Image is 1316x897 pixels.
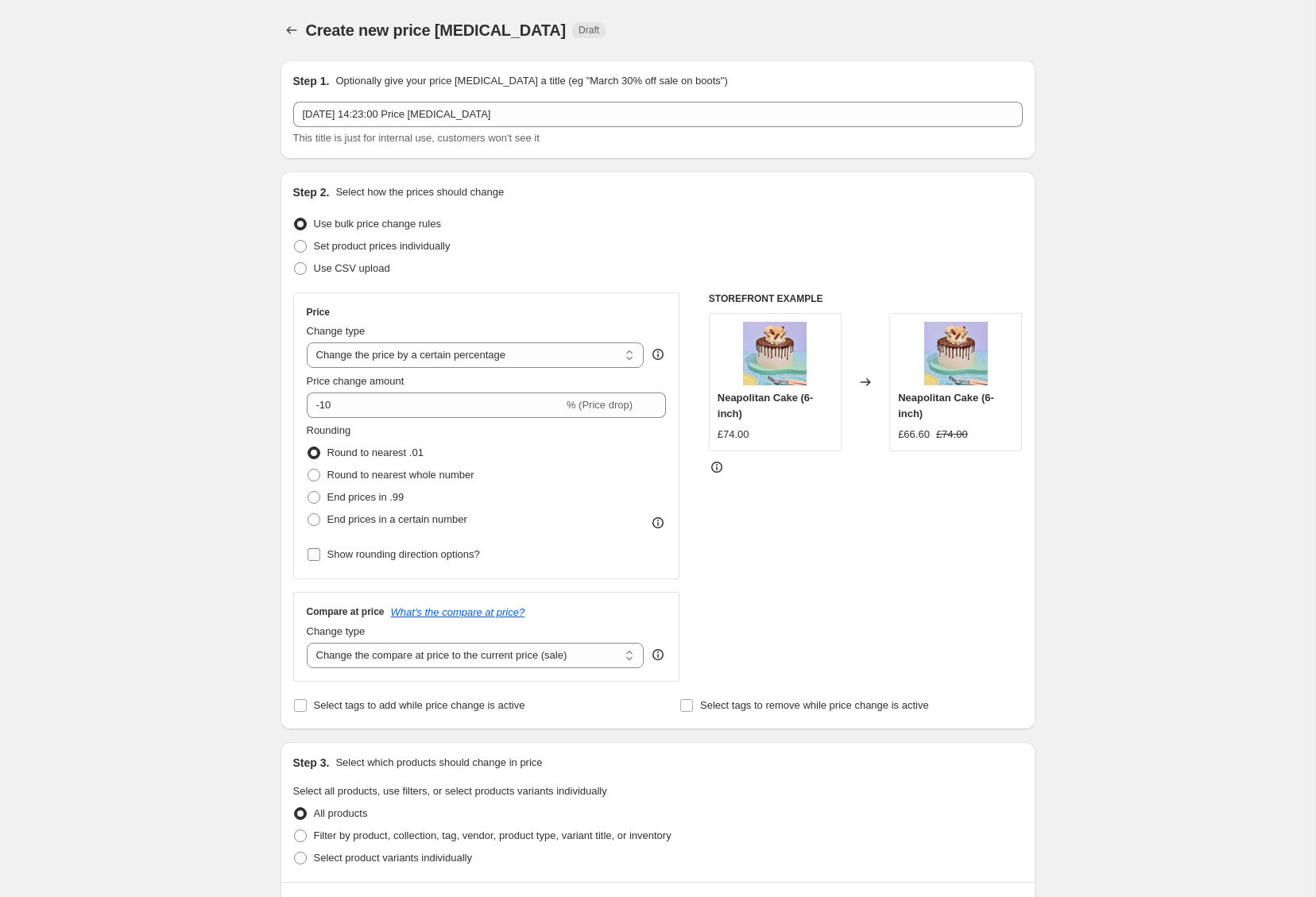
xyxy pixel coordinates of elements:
[579,24,599,37] span: Draft
[306,21,567,39] span: Create new price [MEDICAL_DATA]
[293,184,330,200] h2: Step 2.
[335,755,542,771] p: Select which products should change in price
[293,102,1023,127] input: 30% off holiday sale
[709,292,1023,305] h6: STOREFRONT EXAMPLE
[924,322,988,385] img: neapolitan-cake-crumbs-and-doilies-1_80x.jpg
[700,699,929,711] span: Select tags to remove while price change is active
[307,625,366,637] span: Change type
[307,605,385,618] h3: Compare at price
[293,785,607,797] span: Select all products, use filters, or select products variants individually
[650,647,666,663] div: help
[327,447,424,458] span: Round to nearest .01
[327,513,467,525] span: End prices in a certain number
[314,829,672,841] span: Filter by product, collection, tag, vendor, product type, variant title, or inventory
[307,306,330,319] h3: Price
[898,427,930,443] div: £66.60
[335,184,504,200] p: Select how the prices should change
[307,424,351,436] span: Rounding
[307,325,366,337] span: Change type
[327,491,404,503] span: End prices in .99
[314,807,368,819] span: All products
[293,755,330,771] h2: Step 3.
[650,346,666,362] div: help
[314,852,472,864] span: Select product variants individually
[567,399,633,411] span: % (Price drop)
[307,392,563,418] input: -15
[718,427,749,443] div: £74.00
[307,375,404,387] span: Price change amount
[314,262,390,274] span: Use CSV upload
[314,699,525,711] span: Select tags to add while price change is active
[314,240,451,252] span: Set product prices individually
[898,392,994,420] span: Neapolitan Cake (6-inch)
[314,218,441,230] span: Use bulk price change rules
[281,19,303,41] button: Price change jobs
[335,73,727,89] p: Optionally give your price [MEDICAL_DATA] a title (eg "March 30% off sale on boots")
[293,73,330,89] h2: Step 1.
[293,132,540,144] span: This title is just for internal use, customers won't see it
[391,606,525,618] button: What's the compare at price?
[327,469,474,481] span: Round to nearest whole number
[327,548,480,560] span: Show rounding direction options?
[936,427,968,443] strike: £74.00
[718,392,814,420] span: Neapolitan Cake (6-inch)
[743,322,807,385] img: neapolitan-cake-crumbs-and-doilies-1_80x.jpg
